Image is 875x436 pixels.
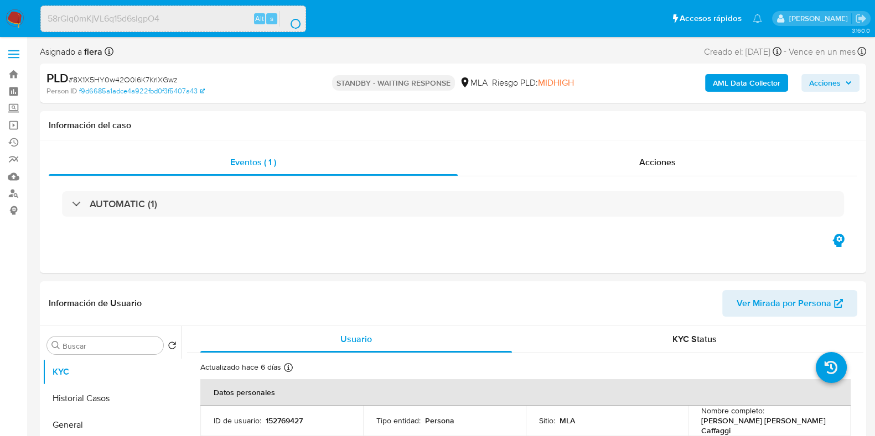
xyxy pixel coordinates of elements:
[230,156,276,169] span: Eventos ( 1 )
[51,341,60,350] button: Buscar
[46,69,69,87] b: PLD
[753,14,762,23] a: Notificaciones
[43,385,181,412] button: Historial Casos
[784,44,786,59] span: -
[376,416,421,426] p: Tipo entidad :
[200,379,851,406] th: Datos personales
[789,46,856,58] span: Vence en un mes
[340,333,372,345] span: Usuario
[63,341,159,351] input: Buscar
[701,416,833,435] p: [PERSON_NAME] [PERSON_NAME] Caffaggi
[789,13,851,24] p: florencia.lera@mercadolibre.com
[538,76,574,89] span: MIDHIGH
[79,86,205,96] a: f9d6685a1adce4a922fbd0f3f5407a43
[701,406,764,416] p: Nombre completo :
[560,416,575,426] p: MLA
[639,156,676,169] span: Acciones
[41,12,306,26] input: Buscar usuario o caso...
[539,416,555,426] p: Sitio :
[672,333,717,345] span: KYC Status
[279,11,302,27] button: search-icon
[46,86,77,96] b: Person ID
[168,341,177,353] button: Volver al orden por defecto
[214,416,261,426] p: ID de usuario :
[704,44,781,59] div: Creado el: [DATE]
[200,362,281,372] p: Actualizado hace 6 días
[332,75,455,91] p: STANDBY - WAITING RESPONSE
[801,74,860,92] button: Acciones
[425,416,454,426] p: Persona
[255,13,264,24] span: Alt
[713,74,780,92] b: AML Data Collector
[270,13,273,24] span: s
[62,191,844,217] div: AUTOMATIC (1)
[49,120,857,131] h1: Información del caso
[459,77,488,89] div: MLA
[680,13,742,24] span: Accesos rápidos
[722,290,857,317] button: Ver Mirada por Persona
[49,298,142,309] h1: Información de Usuario
[90,198,157,210] h3: AUTOMATIC (1)
[705,74,788,92] button: AML Data Collector
[43,359,181,385] button: KYC
[737,290,831,317] span: Ver Mirada por Persona
[492,77,574,89] span: Riesgo PLD:
[82,45,102,58] b: flera
[266,416,303,426] p: 152769427
[69,74,178,85] span: # 8X1X5HY0w42O0i6K7KrIXGwz
[40,46,102,58] span: Asignado a
[855,13,867,24] a: Salir
[809,74,841,92] span: Acciones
